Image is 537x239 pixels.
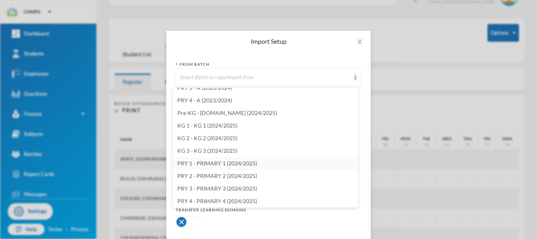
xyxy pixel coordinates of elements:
span: KG 3 - KG 3 (2024/2025) [177,147,237,154]
span: KG 2 - KG 2 (2024/2025) [177,135,237,141]
span: PRY 1 - PRIMARY 1 (2024/2025) [177,160,257,167]
i: icon: close [357,39,363,45]
div: From Batch [176,61,361,67]
span: PRY 4 - A (2023/2024) [177,97,232,104]
span: PRY 2 - PRIMARY 2 (2024/2025) [177,172,257,179]
div: Select Batch to copy/import from [180,74,350,82]
div: Transfer Learning Domains [176,207,361,213]
div: Import Setup [176,37,361,46]
span: KG 1 - KG 1 (2024/2025) [177,122,237,129]
button: Close [349,31,371,53]
span: Pre-KG - [DOMAIN_NAME] (2024/2025) [177,109,277,116]
span: PRY 3 - PRIMARY 3 (2024/2025) [177,185,257,192]
span: PRY 4 - PRIMARY 4 (2024/2025) [177,198,257,204]
span: PRY 3 - A (2023/2024) [177,84,232,91]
